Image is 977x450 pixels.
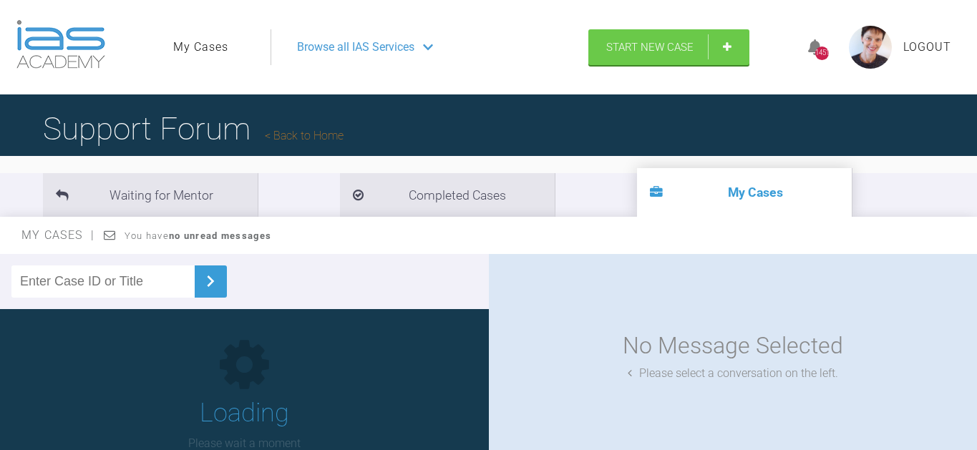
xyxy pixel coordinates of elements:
input: Enter Case ID or Title [11,265,195,298]
h1: Support Forum [43,104,344,154]
div: No Message Selected [623,328,843,364]
img: chevronRight.28bd32b0.svg [199,270,222,293]
div: Please select a conversation on the left. [628,364,838,383]
a: My Cases [173,38,228,57]
li: My Cases [637,168,852,217]
li: Waiting for Mentor [43,173,258,217]
li: Completed Cases [340,173,555,217]
strong: no unread messages [169,230,271,241]
span: Start New Case [606,41,694,54]
span: My Cases [21,228,95,242]
a: Back to Home [265,129,344,142]
span: Browse all IAS Services [297,38,414,57]
a: Logout [903,38,951,57]
a: Start New Case [588,29,749,65]
img: profile.png [849,26,892,69]
h1: Loading [200,393,289,434]
div: 1451 [815,47,829,60]
span: You have [125,230,271,241]
img: logo-light.3e3ef733.png [16,20,105,69]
